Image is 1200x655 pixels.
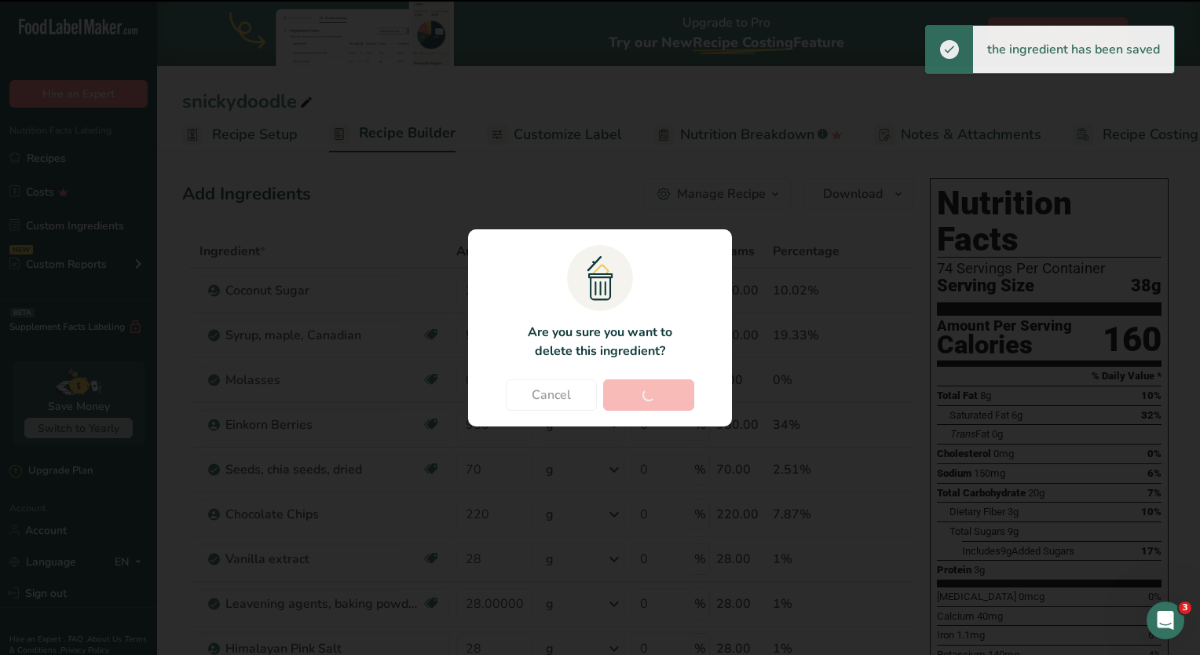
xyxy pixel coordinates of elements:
[1147,602,1184,639] iframe: Intercom live chat
[532,386,571,404] span: Cancel
[1179,602,1191,614] span: 3
[518,323,681,360] p: Are you sure you want to delete this ingredient?
[973,26,1174,73] div: the ingredient has been saved
[506,379,597,411] button: Cancel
